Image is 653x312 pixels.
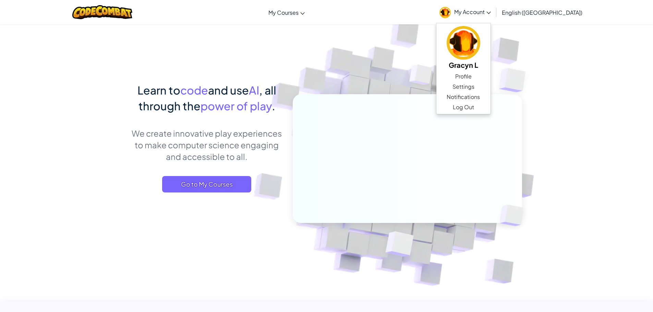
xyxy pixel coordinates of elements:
[488,190,540,240] img: Overlap cubes
[447,93,480,101] span: Notifications
[265,3,308,22] a: My Courses
[208,83,249,97] span: and use
[454,8,491,15] span: My Account
[396,51,446,102] img: Overlap cubes
[436,71,491,82] a: Profile
[439,7,451,18] img: avatar
[137,83,180,97] span: Learn to
[162,176,251,192] a: Go to My Courses
[447,26,480,60] img: avatar
[436,92,491,102] a: Notifications
[249,83,259,97] span: AI
[436,82,491,92] a: Settings
[436,102,491,112] a: Log Out
[201,99,272,113] span: power of play
[443,60,484,70] h5: Gracyn L
[498,3,586,22] a: English ([GEOGRAPHIC_DATA])
[72,5,132,19] img: CodeCombat logo
[436,1,494,23] a: My Account
[485,51,545,109] img: Overlap cubes
[272,99,275,113] span: .
[368,217,430,274] img: Overlap cubes
[268,9,299,16] span: My Courses
[131,127,282,162] p: We create innovative play experiences to make computer science engaging and accessible to all.
[180,83,208,97] span: code
[436,25,491,71] a: Gracyn L
[502,9,582,16] span: English ([GEOGRAPHIC_DATA])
